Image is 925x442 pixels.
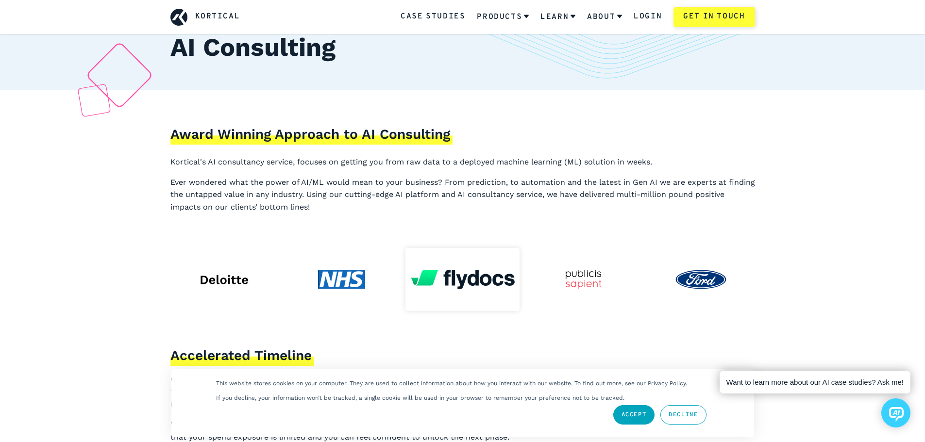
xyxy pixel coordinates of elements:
[647,248,755,311] a: Ford client logo
[318,270,365,289] img: NHS client logo
[197,270,252,289] img: Deloitte client logo
[675,270,726,289] img: Ford client logo
[170,29,755,90] h1: AI Consulting
[401,11,465,23] a: Case Studies
[673,7,755,27] a: Get in touch
[529,248,637,311] a: Publicis Sapient client logo
[660,405,706,425] a: Decline
[85,41,153,109] img: background diamond pattern empty big
[405,248,520,311] a: Flydocs client logo
[216,394,624,401] p: If you decline, your information won’t be tracked, a single cookie will be used in your browser t...
[170,126,453,145] h3: Award Winning Approach to AI Consulting
[410,270,515,289] img: Flydocs client logo
[634,11,662,23] a: Login
[477,4,529,30] a: Products
[540,4,575,30] a: Learn
[613,405,655,425] a: Accept
[587,4,622,30] a: About
[288,248,396,311] a: NHS client logo
[77,83,111,117] img: background diamond pattern empty small
[170,347,314,366] h3: Accelerated Timeline
[566,270,601,289] img: Publicis Sapient client logo
[170,248,278,311] a: Deloitte client logo
[170,176,755,213] p: Ever wondered what the power of AI/ML would mean to your business? From prediction, to automation...
[216,380,687,387] p: This website stores cookies on your computer. They are used to collect information about how you ...
[170,156,755,168] p: Kortical's AI consultancy service, focuses on getting you from raw data to a deployed machine lea...
[195,11,240,23] a: Kortical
